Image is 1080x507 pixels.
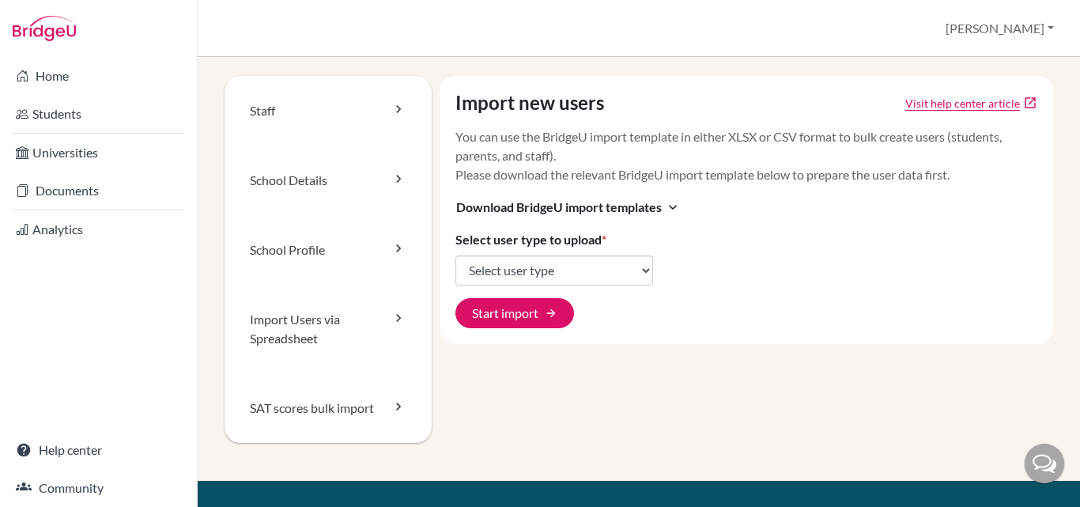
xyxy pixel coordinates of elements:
a: Import Users via Spreadsheet [225,285,432,373]
a: Analytics [3,214,194,245]
label: Select user type to upload [455,230,606,249]
a: open_in_new [1023,96,1037,110]
a: Universities [3,137,194,168]
h4: Import new users [455,92,604,115]
i: expand_more [665,199,681,215]
a: Students [3,98,194,130]
a: School Profile [225,215,432,285]
a: Home [3,60,194,92]
span: Download BridgeU import templates [456,198,662,217]
a: SAT scores bulk import [225,373,432,443]
a: Community [3,472,194,504]
a: Staff [225,76,432,146]
p: You can use the BridgeU import template in either XLSX or CSV format to bulk create users (studen... [455,127,1037,184]
img: Bridge-U [13,16,76,41]
a: Help center [3,434,194,466]
a: Documents [3,175,194,206]
a: Click to open Tracking student registration article in a new tab [905,95,1020,112]
button: [PERSON_NAME] [938,13,1061,44]
button: Download BridgeU import templatesexpand_more [455,197,682,218]
button: Start import [455,298,574,328]
span: arrow_forward [545,307,557,320]
a: School Details [225,146,432,215]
